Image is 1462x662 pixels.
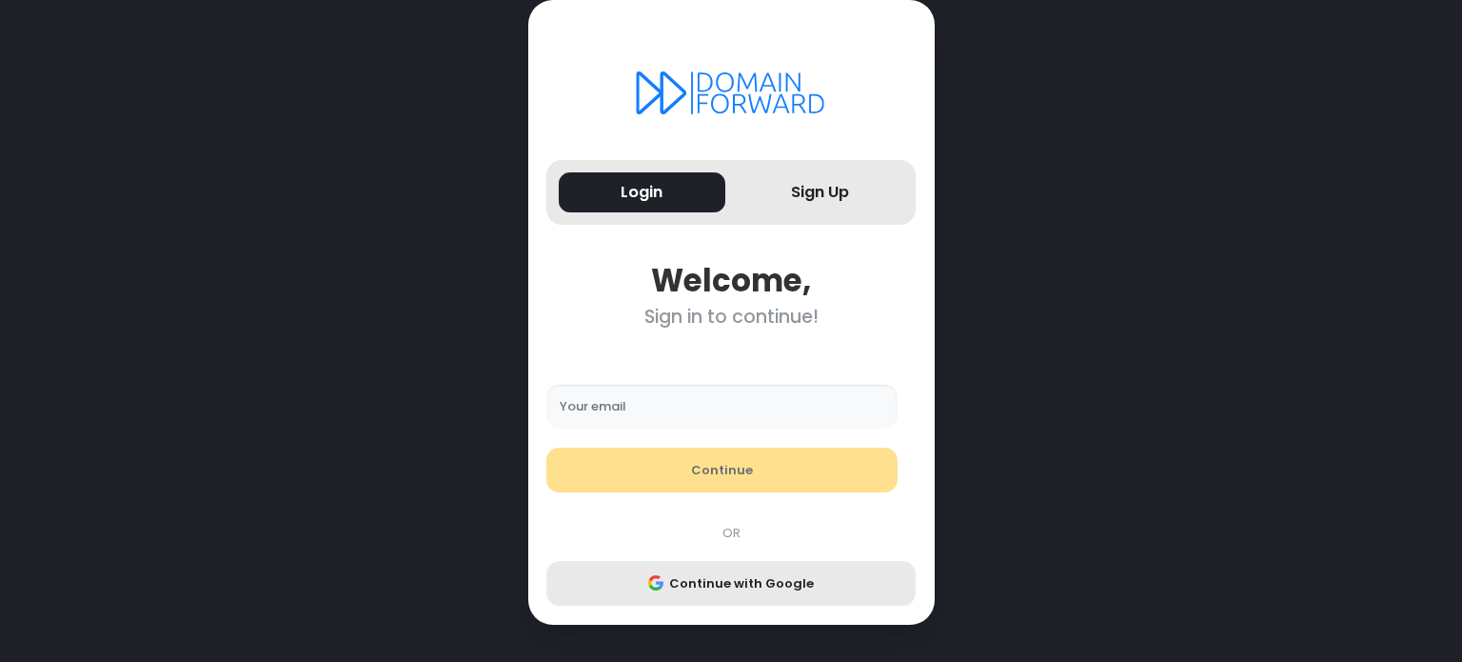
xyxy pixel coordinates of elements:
[546,306,916,328] div: Sign in to continue!
[559,172,725,213] button: Login
[738,172,904,213] button: Sign Up
[546,262,916,299] div: Welcome,
[546,561,916,607] button: Continue with Google
[537,524,925,543] div: OR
